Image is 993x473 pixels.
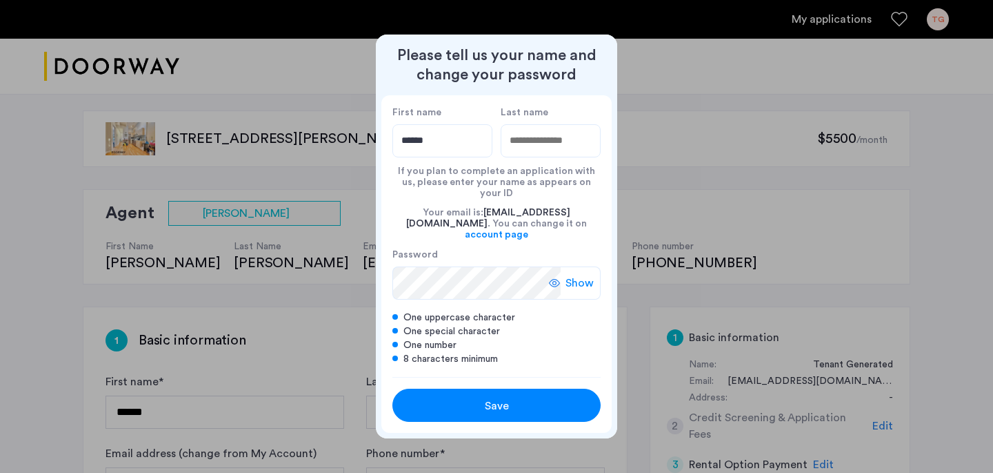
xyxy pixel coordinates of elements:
[565,275,594,291] span: Show
[392,249,561,261] label: Password
[392,157,601,199] div: If you plan to complete an application with us, please enter your name as appears on your ID
[485,398,509,414] span: Save
[392,311,601,325] div: One uppercase character
[392,352,601,366] div: 8 characters minimum
[381,46,612,84] h2: Please tell us your name and change your password
[392,338,601,352] div: One number
[501,106,601,119] label: Last name
[392,106,492,119] label: First name
[392,325,601,338] div: One special character
[406,208,570,229] span: [EMAIL_ADDRESS][DOMAIN_NAME]
[465,229,528,240] a: account page
[392,389,601,422] button: button
[392,199,601,249] div: Your email is: . You can change it on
